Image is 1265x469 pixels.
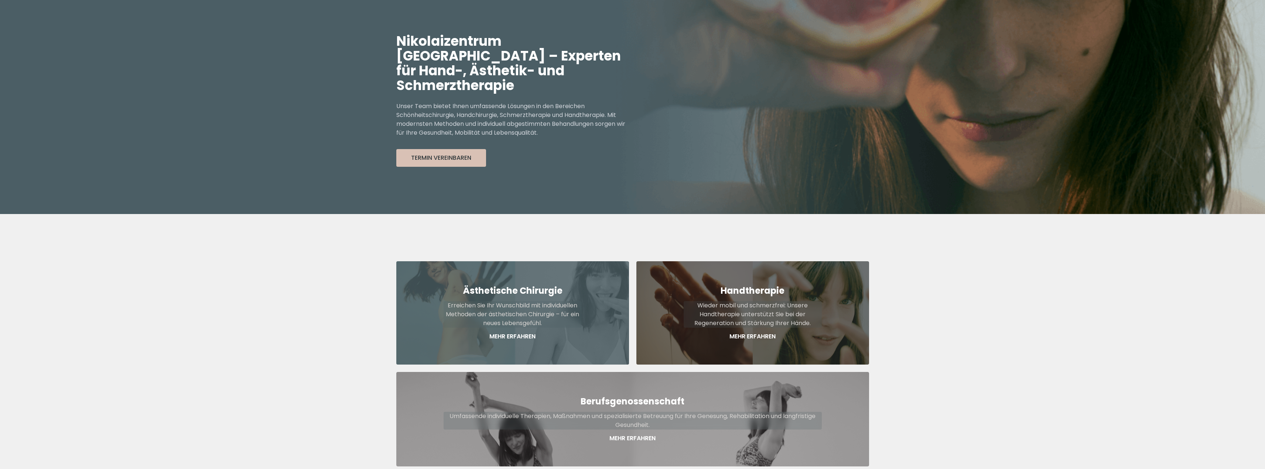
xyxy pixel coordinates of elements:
h1: Nikolaizentrum [GEOGRAPHIC_DATA] – Experten für Hand-, Ästhetik- und Schmerztherapie [396,34,633,93]
p: Erreichen Sie Ihr Wunschbild mit individuellen Methoden der ästhetischen Chirurgie – für ein neue... [444,301,582,328]
strong: Handtherapie [721,284,784,297]
p: Mehr Erfahren [444,434,822,443]
a: BerufsgenossenschaftUmfassende individuelle Therapien, Maßnahmen und spezialisierte Betreuung für... [396,372,869,466]
a: HandtherapieWieder mobil und schmerzfrei: Unsere Handtherapie unterstützt Sie bei der Regeneratio... [636,261,869,365]
strong: Berufsgenossenschaft [581,395,684,407]
button: Termin Vereinbaren [396,149,486,167]
p: Mehr Erfahren [444,332,582,341]
p: Mehr Erfahren [684,332,822,341]
p: Umfassende individuelle Therapien, Maßnahmen und spezialisierte Betreuung für Ihre Genesung, Reha... [444,412,822,430]
a: Ästhetische ChirurgieErreichen Sie Ihr Wunschbild mit individuellen Methoden der ästhetischen Chi... [396,261,629,365]
p: Unser Team bietet Ihnen umfassende Lösungen in den Bereichen Schönheitschirurgie, Handchirurgie, ... [396,102,633,137]
strong: Ästhetische Chirurgie [463,284,563,297]
p: Wieder mobil und schmerzfrei: Unsere Handtherapie unterstützt Sie bei der Regeneration und Stärku... [684,301,822,328]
